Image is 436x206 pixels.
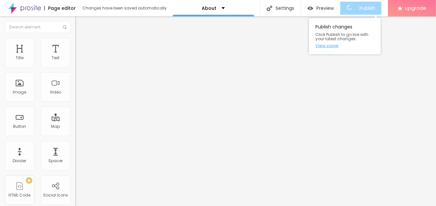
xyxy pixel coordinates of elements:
[360,6,375,11] span: Publish
[315,32,374,41] span: Click Publish to go live with your latest changes.
[63,25,67,29] img: Icone
[267,6,272,11] img: Icone
[405,5,426,11] span: Upgrade
[13,159,26,163] div: Divider
[315,43,374,48] a: View page
[43,193,68,197] div: Social Icons
[16,56,24,60] div: Title
[202,6,217,10] p: About
[82,6,167,10] div: Changes have been saved automatically
[13,90,26,94] div: Image
[316,6,334,11] span: Preview
[75,16,436,206] iframe: Editor
[301,2,340,15] button: Preview
[50,90,61,94] div: Video
[52,56,59,60] div: Text
[5,21,70,33] input: Search element
[9,193,31,197] div: HTML Code
[48,159,63,163] div: Spacer
[13,124,26,129] div: Button
[309,18,381,54] div: Publish changes
[51,124,60,129] div: Map
[44,6,76,10] div: Page editor
[308,6,313,11] img: view-1.svg
[340,2,381,15] button: Publish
